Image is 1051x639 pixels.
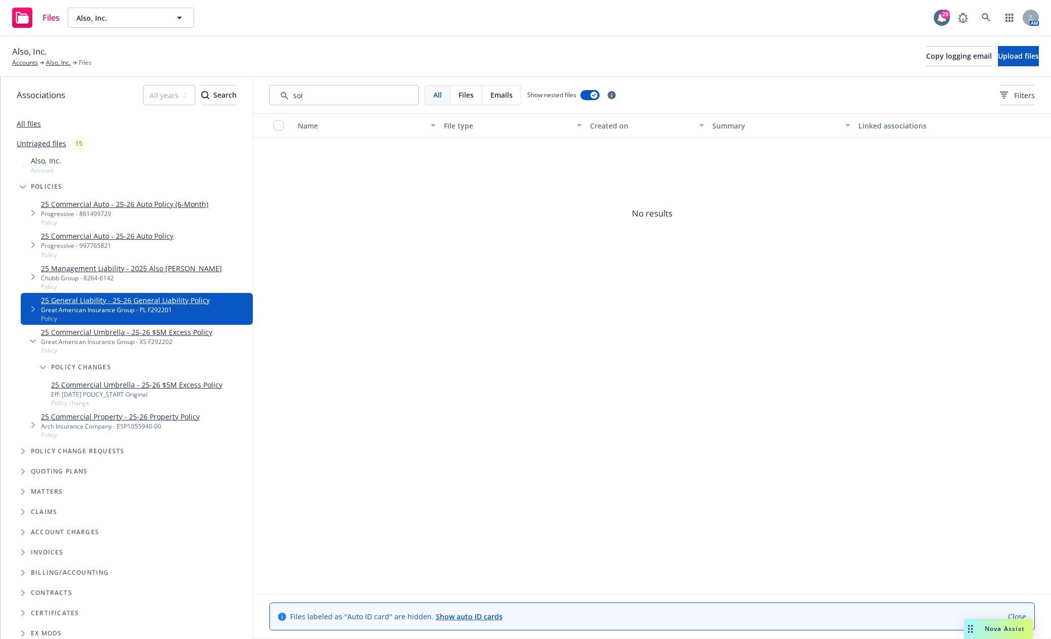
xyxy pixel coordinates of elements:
div: File type [444,120,571,131]
span: Also, Inc. [12,45,47,58]
span: All [433,90,442,100]
span: Contracts [31,590,72,596]
span: Files [459,90,474,100]
div: Summary [712,120,839,131]
a: Report a Bug [953,8,973,28]
span: Claims [31,509,57,515]
span: Ex Mods [31,630,62,636]
span: Certificates [31,610,79,616]
span: Files [42,14,60,22]
div: Chubb Group - 8264-6142 [41,274,222,282]
button: Filters [1000,85,1035,105]
span: Files labeled as "Auto ID card" are hidden. [290,611,502,622]
span: Associations [17,89,65,102]
span: Account [31,166,61,175]
button: Created on [586,113,708,138]
div: Search [201,86,237,105]
div: Name [298,120,425,131]
svg: Search [201,91,209,99]
div: Tree Example [1,153,253,563]
button: Upload files [998,46,1039,66]
input: Search by keyword... [269,85,419,105]
span: Account charges [31,529,99,535]
a: 25 Commercial Auto - 25-26 Auto Policy [41,231,173,241]
a: Untriaged files [17,138,66,149]
span: Nova Assist [985,624,1025,633]
button: Copy logging email [926,46,992,66]
span: Invoices [31,549,64,556]
span: Policy [41,314,210,323]
span: Also, Inc. [76,13,164,23]
a: 25 Commercial Auto - 25-26 Auto Policy (6-Month) [41,199,208,209]
a: Accounts [12,58,38,67]
a: 25 General Liability - 25-26 General Liability Policy [41,295,210,306]
a: Close [1008,611,1026,622]
span: Upload files [998,51,1039,61]
div: Linked associations [858,120,996,131]
span: Filters [1000,90,1035,101]
span: Filters [1014,90,1035,101]
button: Linked associations [854,113,1000,138]
div: Progressive - 861499729 [41,209,208,218]
span: Also, Inc. [31,155,61,166]
div: 29 [941,10,950,19]
span: Matters [31,489,63,495]
span: Policy [41,282,222,291]
a: All files [17,119,41,129]
span: Policies [31,184,63,190]
div: Created on [590,120,693,131]
span: Files [79,58,92,67]
button: Nova Assist [964,619,1033,639]
button: SearchSearch [201,85,237,105]
button: File type [440,113,586,138]
input: Select all [273,120,284,131]
div: Drag to move [964,619,977,639]
span: Billing/Accounting [31,570,109,576]
a: Switch app [999,8,1020,28]
span: Show nested files [527,91,576,99]
div: Progressive - 997765821 [41,241,173,250]
button: Name [294,113,440,138]
a: Search [976,8,996,28]
div: Great American Insurance Group - PL F292201 [41,306,210,314]
button: Also, Inc. [68,8,194,28]
span: Policy [41,218,208,227]
a: Also, Inc. [46,58,71,67]
span: Copy logging email [926,51,992,61]
button: Summary [708,113,854,138]
span: Policy [41,250,173,259]
a: 25 Management Liability - 2025 Also [PERSON_NAME] [41,263,222,274]
div: 15 [70,138,87,149]
a: Files [8,4,64,32]
span: Emails [490,90,513,100]
a: Show auto ID cards [436,612,502,621]
span: No results [253,138,1051,289]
